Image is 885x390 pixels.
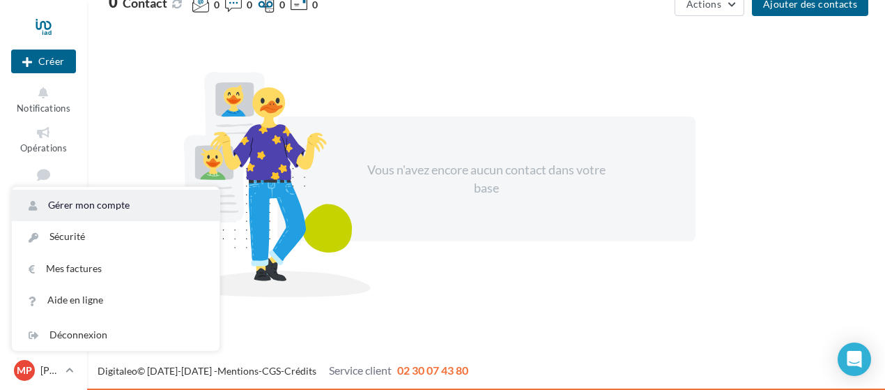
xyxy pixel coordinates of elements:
button: Créer [11,50,76,73]
span: Notifications [17,103,70,114]
span: © [DATE]-[DATE] - - - [98,365,468,377]
a: Crédits [284,365,316,377]
span: Opérations [20,142,67,153]
div: Open Intercom Messenger [838,343,871,376]
a: Mentions [217,365,259,377]
a: Sécurité [12,221,220,253]
span: MP [17,363,32,377]
div: Vous n'avez encore aucun contact dans votre base [367,161,606,197]
a: CGS [262,365,281,377]
p: [PERSON_NAME] [40,363,60,377]
div: Déconnexion [12,320,220,351]
button: Notifications [11,82,76,117]
a: Mes factures [12,253,220,285]
a: MP [PERSON_NAME] [11,357,76,384]
div: Nouvelle campagne [11,50,76,73]
a: Digitaleo [98,365,137,377]
span: 02 30 07 43 80 [397,363,468,377]
a: Gérer mon compte [12,190,220,221]
a: Boîte de réception [11,163,76,213]
span: Service client [329,363,392,377]
a: Opérations [11,122,76,156]
a: Aide en ligne [12,285,220,316]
